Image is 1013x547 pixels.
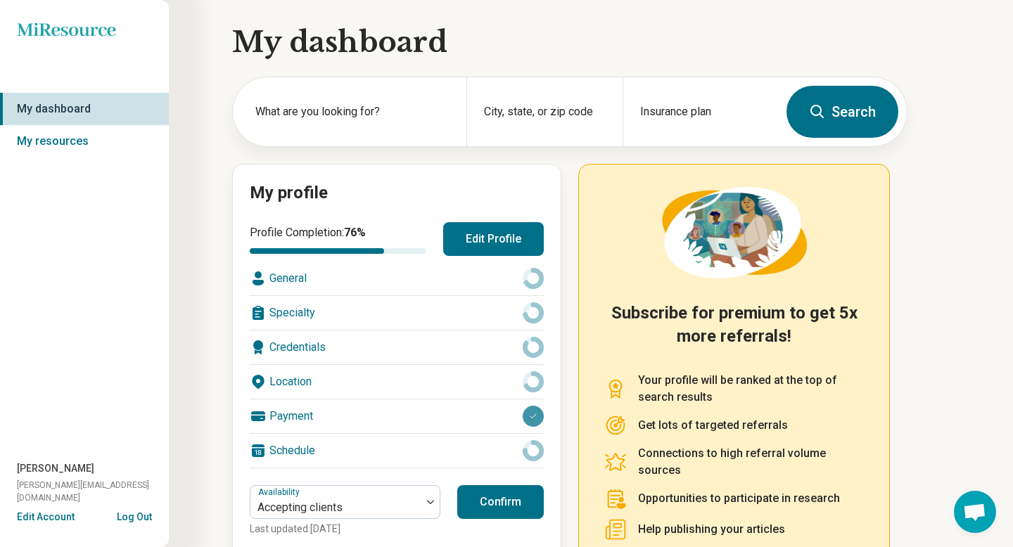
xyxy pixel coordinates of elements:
p: Opportunities to participate in research [638,490,840,507]
div: General [250,262,544,295]
p: Get lots of targeted referrals [638,417,788,434]
div: Payment [250,399,544,433]
span: [PERSON_NAME][EMAIL_ADDRESS][DOMAIN_NAME] [17,479,169,504]
p: Last updated: [DATE] [250,522,440,536]
h2: Subscribe for premium to get 5x more referrals! [604,302,864,355]
p: Help publishing your articles [638,521,785,538]
div: Open chat [954,491,996,533]
h1: My dashboard [232,22,907,62]
span: 76 % [344,226,366,239]
button: Edit Account [17,510,75,525]
div: Profile Completion: [250,224,426,254]
h2: My profile [250,181,544,205]
p: Your profile will be ranked at the top of search results [638,372,864,406]
p: Connections to high referral volume sources [638,445,864,479]
button: Edit Profile [443,222,544,256]
div: Credentials [250,330,544,364]
label: What are you looking for? [255,103,450,120]
div: Schedule [250,434,544,468]
div: Location [250,365,544,399]
span: [PERSON_NAME] [17,461,94,476]
label: Availability [258,487,302,497]
button: Confirm [457,485,544,519]
button: Search [786,86,898,138]
button: Log Out [117,510,152,521]
div: Specialty [250,296,544,330]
